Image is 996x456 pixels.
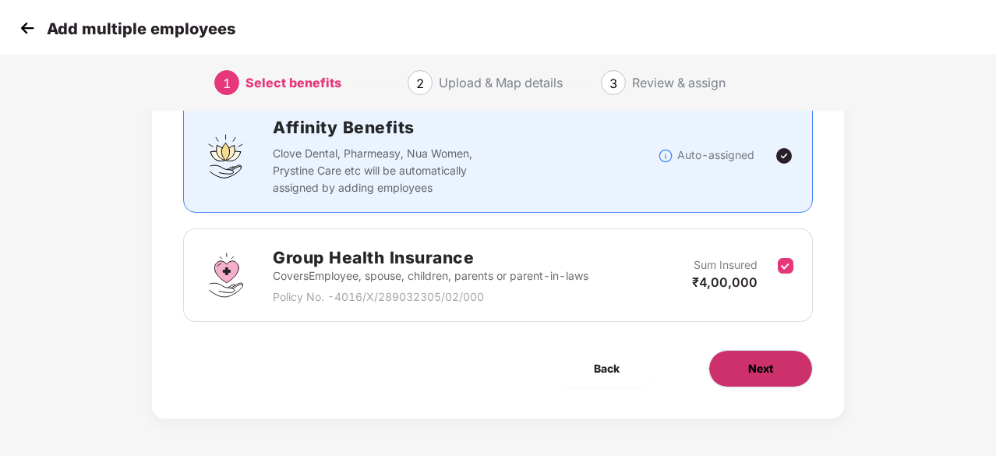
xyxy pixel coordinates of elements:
[273,115,658,140] h2: Affinity Benefits
[708,350,813,387] button: Next
[273,288,588,306] p: Policy No. - 4016/X/289032305/02/000
[203,252,249,299] img: svg+xml;base64,PHN2ZyBpZD0iR3JvdXBfSGVhbHRoX0luc3VyYW5jZSIgZGF0YS1uYW1lPSJHcm91cCBIZWFsdGggSW5zdX...
[555,350,659,387] button: Back
[273,145,503,196] p: Clove Dental, Pharmeasy, Nua Women, Prystine Care etc will be automatically assigned by adding em...
[245,70,341,95] div: Select benefits
[748,360,773,377] span: Next
[273,267,588,285] p: Covers Employee, spouse, children, parents or parent-in-laws
[775,147,793,165] img: svg+xml;base64,PHN2ZyBpZD0iVGljay0yNHgyNCIgeG1sbnM9Imh0dHA6Ly93d3cudzMub3JnLzIwMDAvc3ZnIiB3aWR0aD...
[273,245,588,270] h2: Group Health Insurance
[594,360,620,377] span: Back
[47,19,235,38] p: Add multiple employees
[416,76,424,91] span: 2
[677,147,754,164] p: Auto-assigned
[439,70,563,95] div: Upload & Map details
[16,16,39,40] img: svg+xml;base64,PHN2ZyB4bWxucz0iaHR0cDovL3d3dy53My5vcmcvMjAwMC9zdmciIHdpZHRoPSIzMCIgaGVpZ2h0PSIzMC...
[658,148,673,164] img: svg+xml;base64,PHN2ZyBpZD0iSW5mb18tXzMyeDMyIiBkYXRhLW5hbWU9IkluZm8gLSAzMngzMiIgeG1sbnM9Imh0dHA6Ly...
[223,76,231,91] span: 1
[609,76,617,91] span: 3
[203,133,249,179] img: svg+xml;base64,PHN2ZyBpZD0iQWZmaW5pdHlfQmVuZWZpdHMiIGRhdGEtbmFtZT0iQWZmaW5pdHkgQmVuZWZpdHMiIHhtbG...
[694,256,758,274] p: Sum Insured
[692,274,758,290] span: ₹4,00,000
[632,70,726,95] div: Review & assign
